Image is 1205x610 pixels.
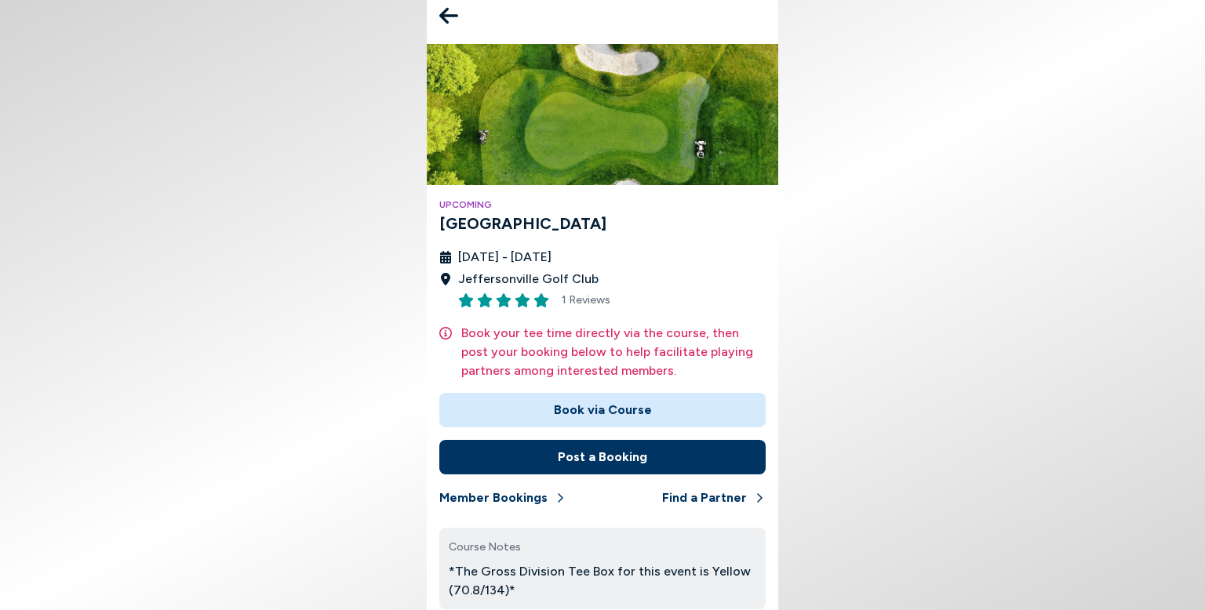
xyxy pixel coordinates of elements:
span: Jeffersonville Golf Club [458,270,599,289]
button: Rate this item 1 stars [458,292,474,308]
img: Jeffersonville [427,44,778,185]
button: Rate this item 3 stars [496,292,511,308]
button: Book via Course [439,393,766,427]
h3: [GEOGRAPHIC_DATA] [439,212,766,235]
span: Course Notes [449,540,521,554]
button: Rate this item 4 stars [515,292,530,308]
p: *The Gross Division Tee Box for this event is Yellow (70.8/134)* [449,562,756,600]
button: Rate this item 2 stars [477,292,493,308]
span: 1 Reviews [562,292,610,308]
button: Rate this item 5 stars [533,292,549,308]
button: Member Bookings [439,481,566,515]
button: Post a Booking [439,440,766,474]
span: [DATE] - [DATE] [458,248,552,267]
p: Book your tee time directly via the course, then post your booking below to help facilitate playi... [461,324,766,380]
button: Find a Partner [662,481,766,515]
h4: Upcoming [439,198,766,212]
